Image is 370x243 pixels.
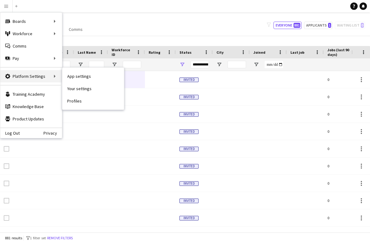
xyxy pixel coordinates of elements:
input: Row Selection is disabled for this row (unchecked) [4,198,9,203]
input: Workforce ID Filter Input [123,61,141,68]
div: 0 [324,209,364,226]
div: Workforce [0,27,62,40]
span: Invited [179,216,199,220]
div: Platform Settings [0,70,62,82]
input: Last Name Filter Input [89,61,104,68]
a: Privacy [43,131,62,136]
div: 0 [324,71,364,88]
div: 0 [324,140,364,157]
a: Comms [66,25,85,33]
a: Comms [0,40,62,52]
a: Knowledge Base [0,100,62,113]
a: Log Out [0,131,20,136]
div: 0 [324,157,364,174]
div: 0 [324,175,364,192]
span: Joined [253,50,265,55]
span: Invited [179,181,199,186]
span: Invited [179,164,199,169]
button: Applicants1 [304,22,332,29]
input: Row Selection is disabled for this row (unchecked) [4,146,9,152]
input: Row Selection is disabled for this row (unchecked) [4,181,9,186]
span: Invited [179,129,199,134]
span: 1 [328,23,331,28]
button: Open Filter Menu [216,62,222,67]
input: Row Selection is disabled for this row (unchecked) [4,163,9,169]
div: 0 [324,106,364,123]
span: Workforce ID [112,48,134,57]
span: Last job [290,50,304,55]
button: Open Filter Menu [112,62,117,67]
input: Row Selection is disabled for this row (unchecked) [4,215,9,221]
a: Profiles [62,95,124,107]
div: 0 [324,192,364,209]
button: Remove filters [46,235,74,241]
span: Comms [69,27,83,32]
a: Product Updates [0,113,62,125]
span: Invited [179,78,199,82]
span: City [216,50,224,55]
span: Invited [179,199,199,203]
input: City Filter Input [228,61,246,68]
div: 0 [324,88,364,105]
span: Last Name [78,50,96,55]
button: Everyone881 [273,22,302,29]
span: Invited [179,112,199,117]
button: Open Filter Menu [253,62,259,67]
span: Status [179,50,191,55]
input: Joined Filter Input [265,61,283,68]
div: Boards [0,15,62,27]
a: App settings [62,70,124,82]
button: Open Filter Menu [78,62,83,67]
span: Rating [149,50,160,55]
input: First Name Filter Input [55,61,70,68]
div: Pay [0,52,62,65]
a: Your settings [62,82,124,95]
span: Invited [179,95,199,99]
span: 881 [294,23,300,28]
span: Jobs (last 90 days) [327,48,353,57]
span: Invited [179,147,199,151]
button: Open Filter Menu [179,62,185,67]
span: 1 filter set [30,236,46,240]
a: Training Academy [0,88,62,100]
div: 0 [324,123,364,140]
